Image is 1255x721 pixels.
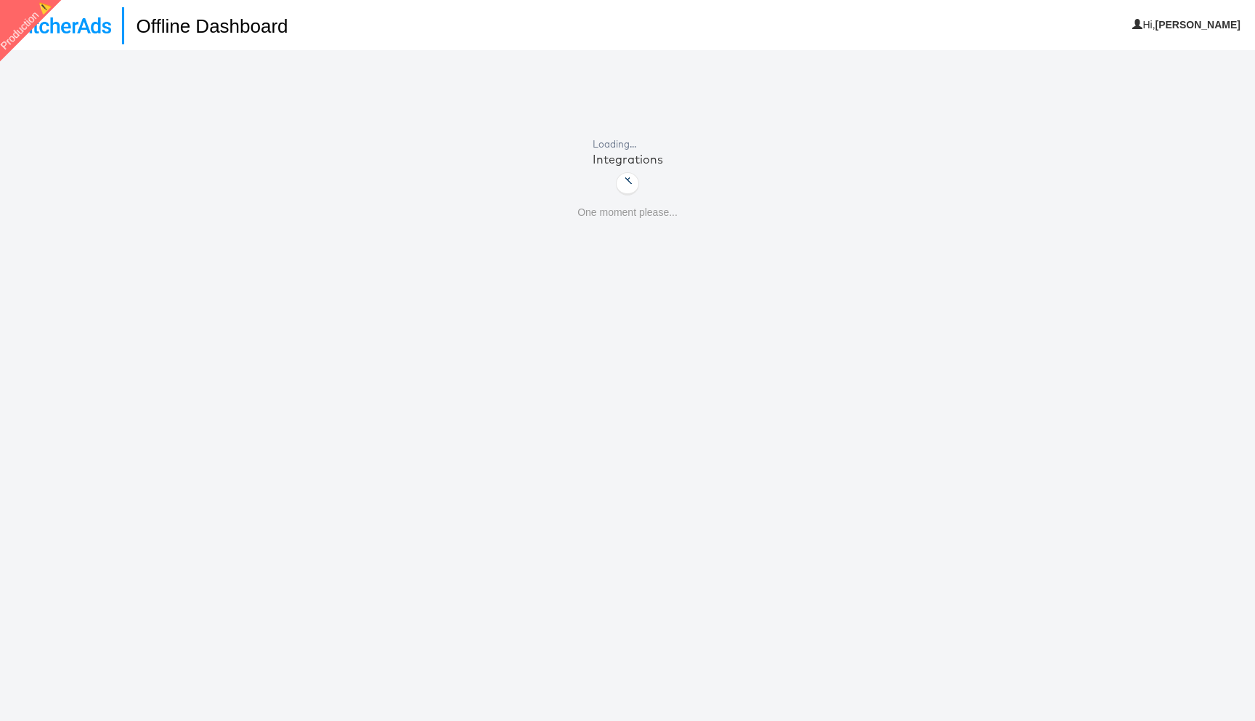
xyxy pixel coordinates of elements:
[11,17,111,33] img: StitcherAds
[593,137,663,151] div: Loading...
[577,206,678,220] p: One moment please...
[122,7,288,44] h1: Offline Dashboard
[1156,19,1240,31] b: [PERSON_NAME]
[593,151,663,168] div: Integrations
